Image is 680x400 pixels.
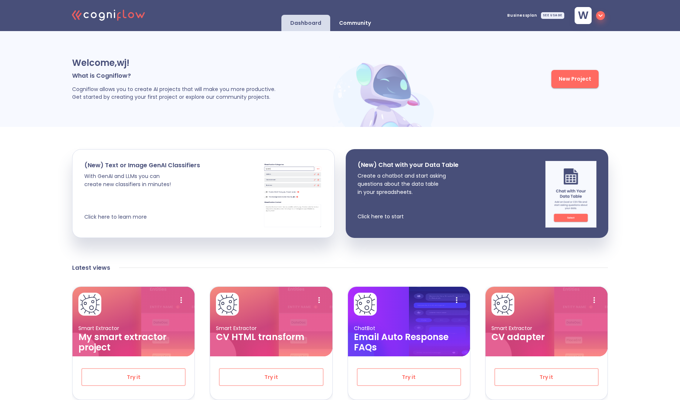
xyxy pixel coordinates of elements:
img: card avatar [79,294,100,315]
span: Business plan [507,14,537,17]
button: w [569,5,608,26]
p: Create a chatbot and start asking questions about the data table in your spreadsheets. Click here... [358,172,459,221]
img: card avatar [355,294,376,315]
span: Try it [231,373,311,382]
img: card avatar [493,294,513,315]
span: Try it [94,373,173,382]
button: Try it [357,368,461,386]
button: Try it [219,368,323,386]
span: New Project [559,74,591,84]
p: What is Cogniflow? [72,72,331,80]
img: card avatar [217,294,238,315]
button: New Project [551,70,599,88]
p: Smart Extractor [216,325,326,332]
h3: My smart extractor project [78,332,189,353]
p: (New) Text or Image GenAI Classifiers [84,161,200,169]
p: Dashboard [290,20,321,27]
img: cards stack img [263,161,322,228]
h3: Email Auto Response FAQs [354,332,464,353]
img: chat img [545,161,596,228]
h3: CV adapter [491,332,602,342]
span: Try it [369,373,449,382]
button: Try it [494,368,599,386]
h4: Latest views [72,264,110,272]
p: Cogniflow allows you to create AI projects that will make you more productive. Get started by cre... [72,85,331,101]
p: With GenAI and LLMs you can create new classifiers in minutes! Click here to learn more [84,172,200,221]
p: Welcome, wj ! [72,57,331,69]
p: ChatBot [354,325,464,332]
p: Community [339,20,371,27]
span: w [578,10,589,21]
h3: CV HTML transform [216,332,326,342]
p: Smart Extractor [491,325,602,332]
img: header robot [331,57,438,127]
span: Try it [507,373,586,382]
button: Try it [81,368,186,386]
p: (New) Chat with your Data Table [358,161,459,169]
p: Smart Extractor [78,325,189,332]
div: SEE USAGE [541,12,564,19]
